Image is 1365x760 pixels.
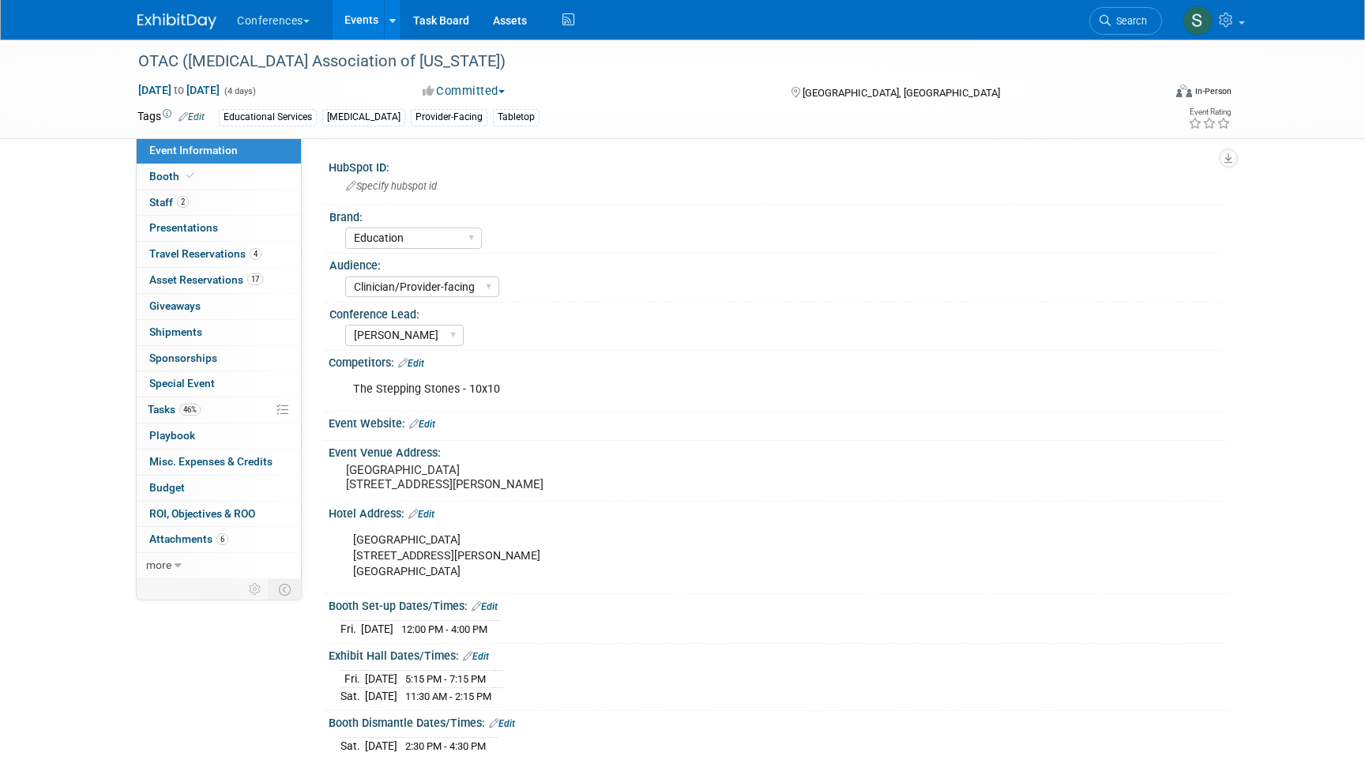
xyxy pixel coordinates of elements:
td: Personalize Event Tab Strip [242,579,269,600]
a: Edit [179,111,205,122]
a: Presentations [137,216,301,241]
td: Sat. [340,687,365,704]
span: Event Information [149,144,238,156]
div: Exhibit Hall Dates/Times: [329,644,1228,664]
span: 12:00 PM - 4:00 PM [401,623,487,635]
span: Tasks [148,403,201,416]
div: Event Website: [329,412,1228,432]
a: Attachments6 [137,527,301,552]
div: OTAC ([MEDICAL_DATA] Association of [US_STATE]) [133,47,1138,76]
div: Competitors: [329,351,1228,371]
span: Shipments [149,325,202,338]
span: 17 [247,273,263,285]
a: Giveaways [137,294,301,319]
div: Booth Dismantle Dates/Times: [329,711,1228,732]
td: Sat. [340,738,365,754]
span: ROI, Objectives & ROO [149,507,255,520]
a: Edit [398,358,424,369]
pre: [GEOGRAPHIC_DATA] [STREET_ADDRESS][PERSON_NAME] [346,463,686,491]
img: Format-Inperson.png [1176,85,1192,97]
a: Sponsorships [137,346,301,371]
span: Giveaways [149,299,201,312]
span: [GEOGRAPHIC_DATA], [GEOGRAPHIC_DATA] [803,87,1000,99]
img: ExhibitDay [137,13,216,29]
div: In-Person [1194,85,1232,97]
a: Edit [489,718,515,729]
span: (4 days) [223,86,256,96]
a: Edit [463,651,489,662]
a: Special Event [137,371,301,397]
div: Event Venue Address: [329,441,1228,461]
span: Travel Reservations [149,247,261,260]
div: Provider-Facing [411,109,487,126]
a: Staff2 [137,190,301,216]
span: Special Event [149,377,215,389]
a: Search [1089,7,1162,35]
div: Educational Services [219,109,317,126]
div: [GEOGRAPHIC_DATA] [STREET_ADDRESS][PERSON_NAME] [GEOGRAPHIC_DATA] [342,525,1054,588]
span: Staff [149,196,189,209]
div: Hotel Address: [329,502,1228,522]
td: Toggle Event Tabs [269,579,302,600]
a: Edit [408,509,434,520]
span: 5:15 PM - 7:15 PM [405,673,486,685]
div: Brand: [329,205,1220,225]
td: [DATE] [361,621,393,638]
a: Event Information [137,138,301,164]
span: Asset Reservations [149,273,263,286]
span: Booth [149,170,197,182]
a: Tasks46% [137,397,301,423]
span: more [146,559,171,571]
a: Travel Reservations4 [137,242,301,267]
a: more [137,553,301,578]
i: Booth reservation complete [186,171,194,180]
div: Event Rating [1188,108,1231,116]
td: [DATE] [365,687,397,704]
span: Misc. Expenses & Credits [149,455,273,468]
span: Presentations [149,221,218,234]
div: HubSpot ID: [329,156,1228,175]
td: Fri. [340,671,365,688]
div: [MEDICAL_DATA] [322,109,405,126]
td: [DATE] [365,738,397,754]
img: Sophie Buffo [1183,6,1213,36]
span: Search [1111,15,1147,27]
span: 11:30 AM - 2:15 PM [405,690,491,702]
span: 2 [177,196,189,208]
a: Edit [472,601,498,612]
a: Asset Reservations17 [137,268,301,293]
button: Committed [417,83,511,100]
span: Playbook [149,429,195,442]
td: Tags [137,108,205,126]
span: Sponsorships [149,352,217,364]
a: Edit [409,419,435,430]
span: 2:30 PM - 4:30 PM [405,740,486,752]
span: Attachments [149,532,228,545]
div: The Stepping Stones - 10x10 [342,374,1054,405]
span: 4 [250,248,261,260]
div: Tabletop [493,109,540,126]
span: to [171,84,186,96]
div: Conference Lead: [329,303,1220,322]
td: [DATE] [365,671,397,688]
span: Budget [149,481,185,494]
div: Booth Set-up Dates/Times: [329,594,1228,615]
a: Budget [137,476,301,501]
span: 6 [216,533,228,545]
div: Event Format [1069,82,1232,106]
td: Fri. [340,621,361,638]
a: Playbook [137,423,301,449]
a: ROI, Objectives & ROO [137,502,301,527]
span: [DATE] [DATE] [137,83,220,97]
div: Audience: [329,254,1220,273]
a: Misc. Expenses & Credits [137,450,301,475]
a: Shipments [137,320,301,345]
span: Specify hubspot id [346,180,437,192]
span: 46% [179,404,201,416]
a: Booth [137,164,301,190]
